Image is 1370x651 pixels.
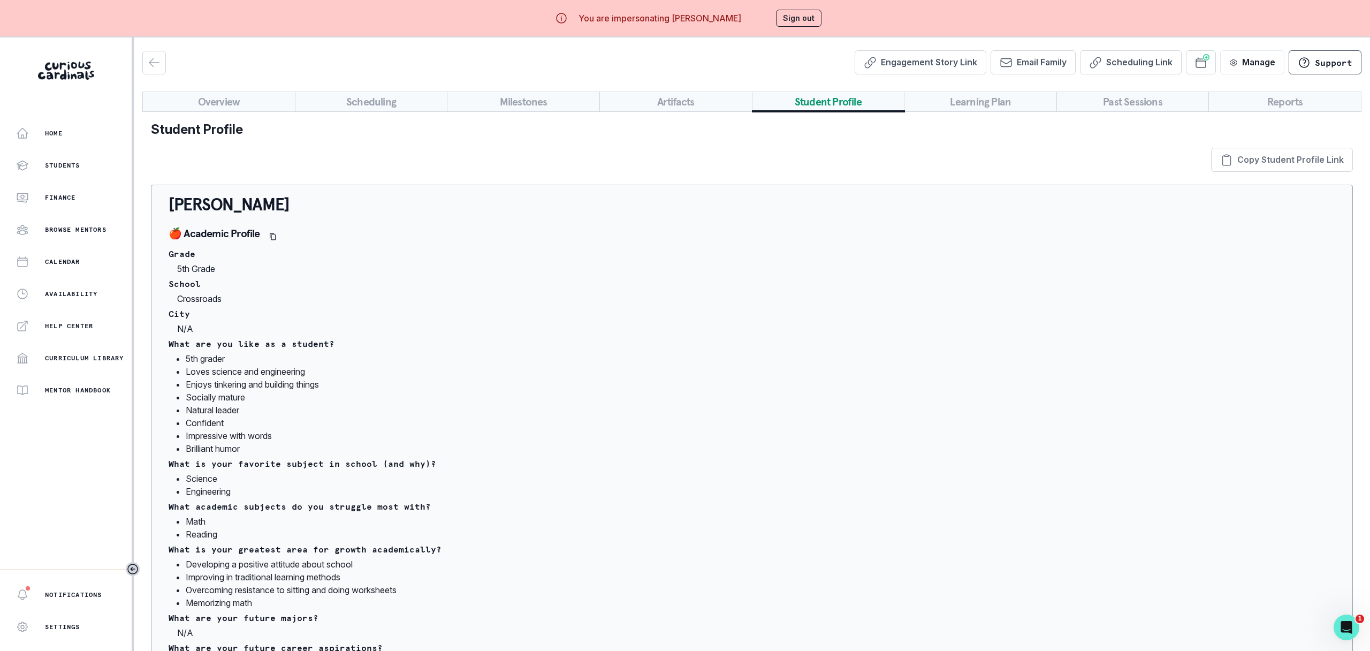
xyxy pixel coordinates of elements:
[45,591,102,599] p: Notifications
[186,417,1335,429] li: Confident
[169,279,1335,288] p: School
[186,429,1335,442] li: Impressive with words
[45,322,93,330] p: Help Center
[186,485,1335,498] li: Engineering
[1220,50,1284,74] button: Manage
[447,92,600,112] button: Milestones
[45,354,124,362] p: Curriculum Library
[186,404,1335,417] li: Natural leader
[1356,615,1364,623] span: 1
[38,62,94,80] img: Curious Cardinals Logo
[1186,50,1216,74] button: Schedule Sessions
[186,528,1335,541] li: Reading
[186,558,1335,571] li: Developing a positive attitude about school
[1211,148,1353,172] button: Copy Student Profile Link
[1334,615,1359,640] iframe: Intercom live chat
[169,228,260,241] p: 🍎 Academic Profile
[1056,92,1209,112] button: Past Sessions
[45,258,80,266] p: Calendar
[991,50,1076,74] button: Email Family
[45,623,80,631] p: Settings
[1289,50,1361,74] button: Support
[169,339,1335,348] p: What are you like as a student?
[169,262,1335,275] p: 5th Grade
[186,515,1335,528] li: Math
[295,92,448,112] button: Scheduling
[579,12,741,25] p: You are impersonating [PERSON_NAME]
[169,614,1335,622] p: What are your future majors?
[186,571,1335,584] li: Improving in traditional learning methods
[169,322,1335,335] p: N/A
[169,292,1335,305] p: Crossroads
[142,92,295,112] button: Overview
[45,193,75,202] p: Finance
[45,290,97,298] p: Availability
[186,365,1335,378] li: Loves science and engineering
[1208,92,1361,112] button: Reports
[45,386,111,395] p: Mentor Handbook
[169,459,1335,468] p: What is your favorite subject in school (and why)?
[1315,57,1352,68] p: Support
[126,562,140,576] button: Toggle sidebar
[169,194,1335,215] p: [PERSON_NAME]
[599,92,752,112] button: Artifacts
[169,502,1335,511] p: What academic subjects do you struggle most with?
[776,10,821,27] button: Sign out
[264,228,281,245] button: Copied to clipboard
[45,225,106,234] p: Browse Mentors
[186,584,1335,596] li: Overcoming resistance to sitting and doing worksheets
[904,92,1057,112] button: Learning Plan
[45,161,80,170] p: Students
[186,596,1335,609] li: Memorizing math
[186,472,1335,485] li: Science
[177,626,1335,639] p: N/A
[1080,50,1182,74] button: Scheduling Link
[855,50,986,74] button: Engagement Story Link
[45,129,63,138] p: Home
[186,442,1335,455] li: Brilliant humor
[186,391,1335,404] li: Socially mature
[169,545,1335,554] p: What is your greatest area for growth academically?
[186,378,1335,391] li: Enjoys tinkering and building things
[169,309,1335,318] p: City
[186,352,1335,365] li: 5th grader
[151,120,1353,139] p: Student Profile
[169,249,1335,258] p: Grade
[752,92,905,112] button: Student Profile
